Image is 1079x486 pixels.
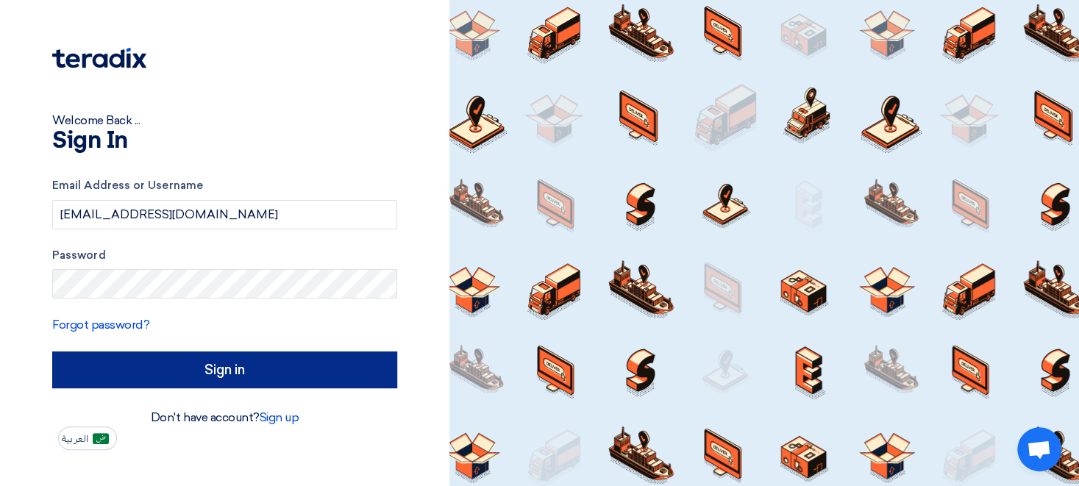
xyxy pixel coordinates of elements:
input: Enter your business email or username [52,200,397,229]
img: ar-AR.png [93,433,109,444]
a: Forgot password? [52,318,149,332]
div: Don't have account? [52,409,397,426]
a: Sign up [260,410,299,424]
label: Password [52,247,397,264]
label: Email Address or Username [52,177,397,194]
button: العربية [58,426,117,450]
div: Open chat [1017,427,1061,471]
input: Sign in [52,351,397,388]
span: العربية [62,434,88,444]
h1: Sign In [52,129,397,153]
img: Teradix logo [52,48,146,68]
div: Welcome Back ... [52,112,397,129]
